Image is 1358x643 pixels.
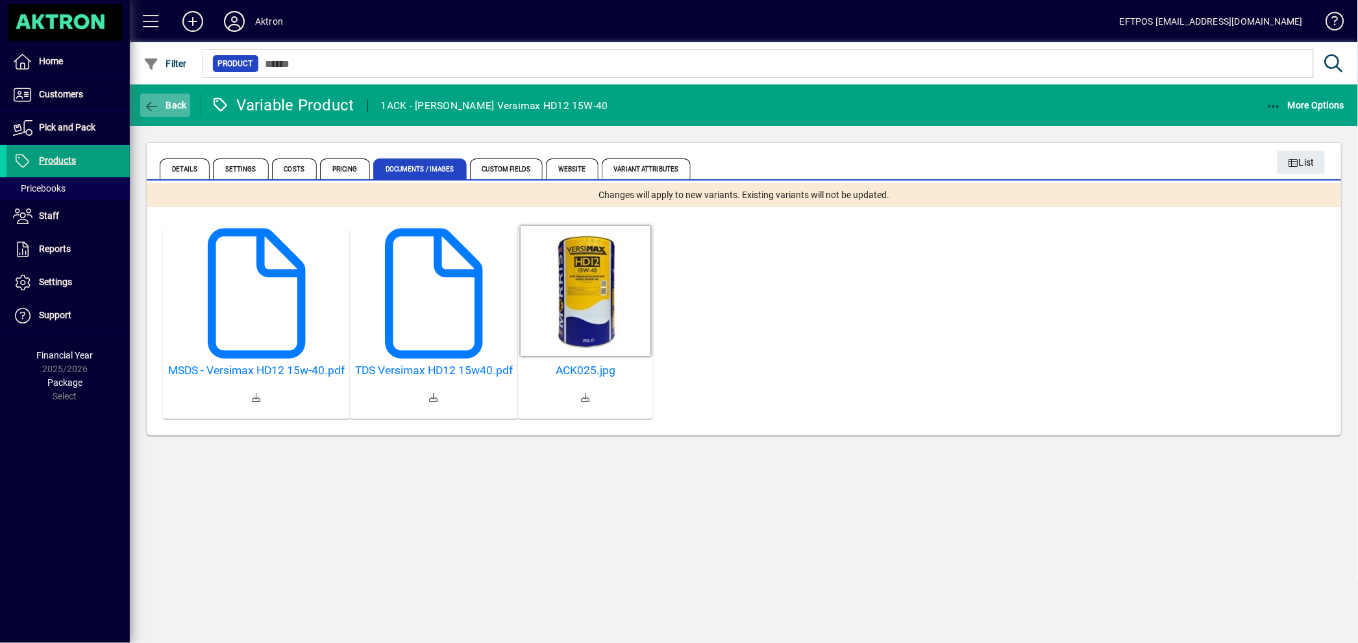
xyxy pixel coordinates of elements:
span: Products [39,155,76,166]
span: Details [160,158,210,179]
a: Download [419,383,450,414]
span: Reports [39,244,71,254]
div: Variable Product [211,95,354,116]
a: ACK025.jpg [523,364,648,377]
span: Financial Year [37,350,93,360]
span: Package [47,377,82,388]
div: 1ACK - [PERSON_NAME] Versimax HD12 15W-40 [381,95,608,116]
a: Home [6,45,130,78]
button: List [1278,151,1326,174]
span: Pricebooks [13,183,66,194]
span: More Options [1266,100,1345,110]
a: Reports [6,233,130,266]
span: Staff [39,210,59,221]
div: Aktron [255,11,283,32]
span: Settings [213,158,269,179]
span: Home [39,56,63,66]
div: EFTPOS [EMAIL_ADDRESS][DOMAIN_NAME] [1120,11,1303,32]
a: Customers [6,79,130,111]
span: Customers [39,89,83,99]
span: Custom Fields [470,158,543,179]
span: Settings [39,277,72,287]
span: Documents / Images [373,158,467,179]
app-page-header-button: Back [130,94,201,117]
a: Staff [6,200,130,233]
span: Product [218,57,253,70]
a: Download [570,383,601,414]
a: Knowledge Base [1316,3,1342,45]
span: Website [546,158,599,179]
span: Back [143,100,187,110]
button: More Options [1263,94,1348,117]
span: Filter [143,58,187,69]
a: Pick and Pack [6,112,130,144]
a: MSDS - Versimax HD12 15w-40.pdf [168,364,345,377]
a: Settings [6,266,130,299]
span: Costs [272,158,317,179]
a: Support [6,299,130,332]
button: Back [140,94,190,117]
span: Pricing [320,158,370,179]
span: Support [39,310,71,320]
a: TDS Versimax HD12 15w40.pdf [355,364,513,377]
button: Profile [214,10,255,33]
button: Filter [140,52,190,75]
span: List [1288,152,1315,173]
span: Changes will apply to new variants. Existing variants will not be updated. [599,188,889,202]
a: Pricebooks [6,177,130,199]
span: Pick and Pack [39,122,95,132]
span: Variant Attributes [602,158,691,179]
button: Add [172,10,214,33]
a: Download [241,383,272,414]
